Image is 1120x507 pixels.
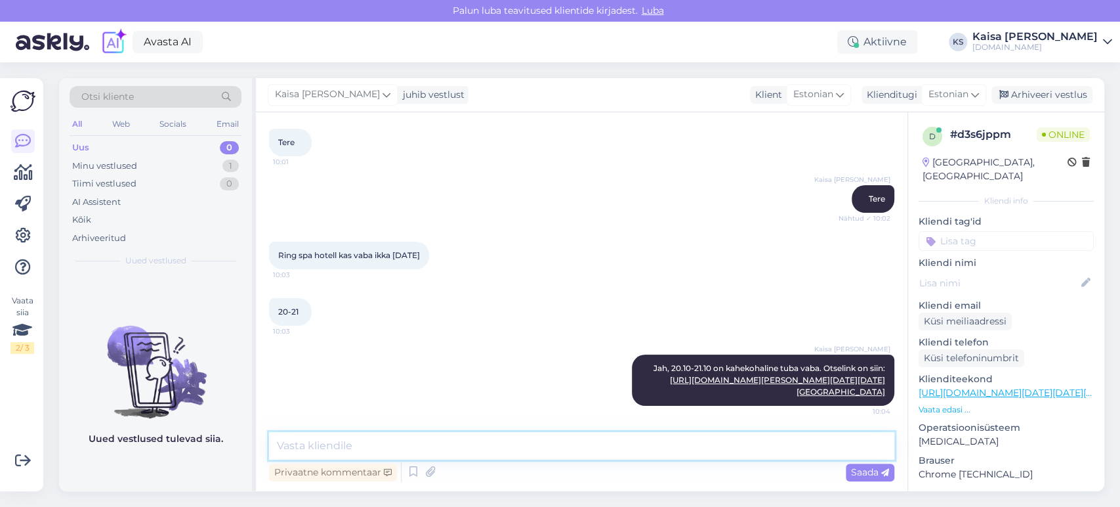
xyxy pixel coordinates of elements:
div: Kaisa [PERSON_NAME] [972,32,1098,42]
img: No chats [59,302,252,420]
div: Kliendi info [919,195,1094,207]
p: Operatsioonisüsteem [919,421,1094,435]
p: Chrome [TECHNICAL_ID] [919,468,1094,481]
div: Kõik [72,213,91,227]
span: Kaisa [PERSON_NAME] [814,175,890,185]
span: Luba [638,5,668,16]
span: Online [1037,127,1090,142]
div: KS [949,33,967,51]
p: Kliendi tag'id [919,215,1094,229]
span: Tere [278,137,295,147]
input: Lisa nimi [919,276,1079,290]
div: Email [214,116,241,133]
p: Uued vestlused tulevad siia. [89,432,223,446]
div: [GEOGRAPHIC_DATA], [GEOGRAPHIC_DATA] [923,156,1068,183]
div: Uus [72,141,89,154]
span: 10:01 [273,157,322,167]
p: Klienditeekond [919,372,1094,386]
div: # d3s6jppm [950,127,1037,143]
div: Vaata siia [10,295,34,354]
span: Kaisa [PERSON_NAME] [814,344,890,354]
span: Ring spa hotell kas vaba ikka [DATE] [278,250,420,260]
span: 20-21 [278,307,299,317]
div: 1 [222,160,239,173]
img: Askly Logo [10,89,35,114]
span: Kaisa [PERSON_NAME] [275,87,380,102]
img: explore-ai [100,28,127,56]
span: Saada [851,466,889,478]
div: Küsi meiliaadressi [919,313,1012,330]
span: Uued vestlused [125,255,186,267]
div: 2 / 3 [10,342,34,354]
div: Aktiivne [837,30,917,54]
span: Nähtud ✓ 10:02 [839,213,890,223]
span: 10:03 [273,270,322,280]
span: d [929,131,936,141]
p: [MEDICAL_DATA] [919,435,1094,449]
span: Estonian [928,87,968,102]
div: Web [110,116,133,133]
div: Arhiveeritud [72,232,126,245]
span: Otsi kliente [81,90,134,104]
input: Lisa tag [919,231,1094,251]
div: Privaatne kommentaar [269,464,397,481]
span: 10:03 [273,326,322,336]
span: Jah, 20.10-21.10 on kahekohaline tuba vaba. Otselink on siin: [653,363,885,397]
div: All [70,116,85,133]
div: Küsi telefoninumbrit [919,349,1024,367]
div: Minu vestlused [72,160,137,173]
p: Kliendi nimi [919,256,1094,270]
p: Brauser [919,454,1094,468]
div: Socials [157,116,189,133]
div: Klienditugi [861,88,917,102]
p: Kliendi telefon [919,336,1094,349]
div: 0 [220,141,239,154]
div: [DOMAIN_NAME] [972,42,1098,53]
div: Klient [750,88,782,102]
span: Estonian [793,87,833,102]
div: AI Assistent [72,196,121,209]
a: Kaisa [PERSON_NAME][DOMAIN_NAME] [972,32,1112,53]
span: Tere [869,194,885,204]
div: 0 [220,177,239,190]
p: Vaata edasi ... [919,404,1094,416]
div: Arhiveeri vestlus [991,86,1092,104]
p: Kliendi email [919,299,1094,313]
div: Tiimi vestlused [72,177,136,190]
div: juhib vestlust [398,88,465,102]
span: 10:04 [841,407,890,416]
a: [URL][DOMAIN_NAME][PERSON_NAME][DATE][DATE][GEOGRAPHIC_DATA] [670,375,885,397]
a: Avasta AI [133,31,203,53]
